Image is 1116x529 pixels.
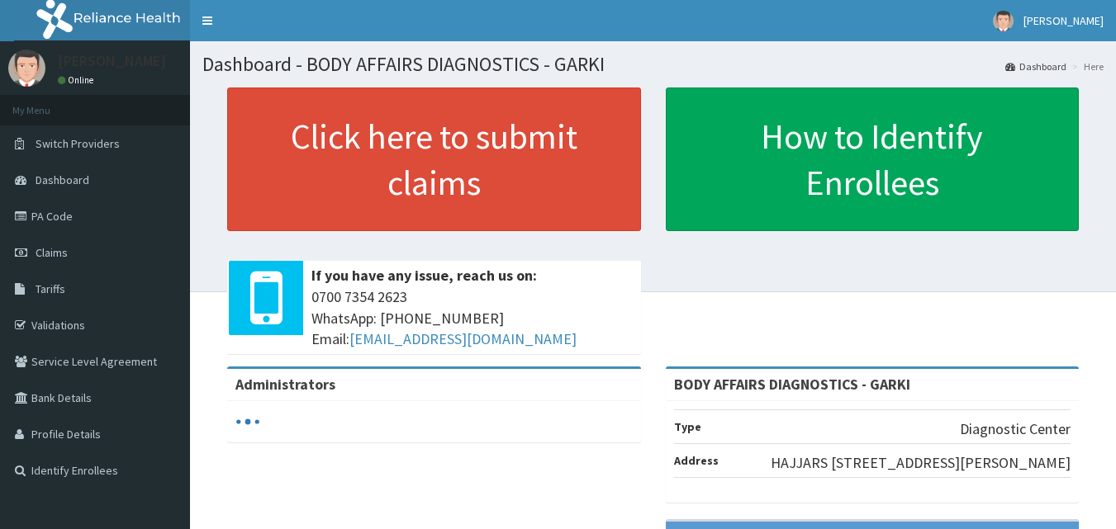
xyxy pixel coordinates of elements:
[1068,59,1104,73] li: Here
[235,375,335,394] b: Administrators
[58,54,166,68] p: [PERSON_NAME]
[674,375,910,394] strong: BODY AFFAIRS DIAGNOSTICS - GARKI
[36,136,120,151] span: Switch Providers
[311,266,537,285] b: If you have any issue, reach us on:
[1023,13,1104,28] span: [PERSON_NAME]
[666,87,1080,231] a: How to Identify Enrollees
[349,329,577,348] a: [EMAIL_ADDRESS][DOMAIN_NAME]
[36,281,65,296] span: Tariffs
[674,453,719,468] b: Address
[8,50,45,87] img: User Image
[960,418,1071,440] p: Diagnostic Center
[58,74,97,86] a: Online
[993,11,1014,31] img: User Image
[235,409,260,434] svg: audio-loading
[771,452,1071,474] p: HAJJARS [STREET_ADDRESS][PERSON_NAME]
[227,87,641,231] a: Click here to submit claims
[1005,59,1066,73] a: Dashboard
[36,172,89,187] span: Dashboard
[36,245,68,260] span: Claims
[674,419,701,434] b: Type
[202,54,1104,75] h1: Dashboard - BODY AFFAIRS DIAGNOSTICS - GARKI
[311,286,633,350] span: 0700 7354 2623 WhatsApp: [PHONE_NUMBER] Email:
